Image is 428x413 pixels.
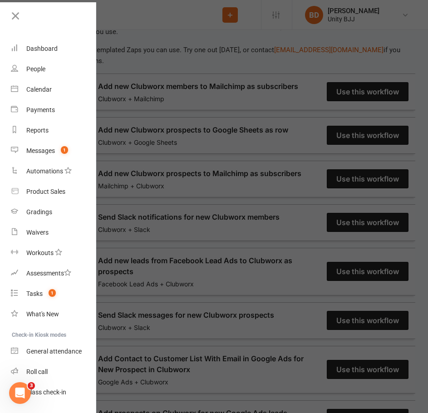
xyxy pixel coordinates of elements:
[11,202,97,222] a: Gradings
[26,167,63,175] div: Automations
[26,86,52,93] div: Calendar
[28,382,35,389] span: 3
[11,161,97,182] a: Automations
[11,222,97,243] a: Waivers
[26,208,52,216] div: Gradings
[11,243,97,263] a: Workouts
[26,310,59,318] div: What's New
[26,106,55,113] div: Payments
[11,341,97,362] a: General attendance kiosk mode
[26,270,71,277] div: Assessments
[26,348,82,355] div: General attendance
[26,45,58,52] div: Dashboard
[11,362,97,382] a: Roll call
[49,289,56,297] span: 1
[26,290,43,297] div: Tasks
[26,127,49,134] div: Reports
[11,284,97,304] a: Tasks 1
[26,229,49,236] div: Waivers
[61,146,68,154] span: 1
[11,304,97,324] a: What's New
[11,141,97,161] a: Messages 1
[11,120,97,141] a: Reports
[26,388,66,396] div: Class check-in
[11,79,97,100] a: Calendar
[11,263,97,284] a: Assessments
[11,182,97,202] a: Product Sales
[11,59,97,79] a: People
[11,100,97,120] a: Payments
[26,249,54,256] div: Workouts
[26,368,48,375] div: Roll call
[11,39,97,59] a: Dashboard
[26,65,45,73] div: People
[26,188,65,195] div: Product Sales
[9,382,31,404] iframe: Intercom live chat
[11,382,97,403] a: Class kiosk mode
[26,147,55,154] div: Messages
